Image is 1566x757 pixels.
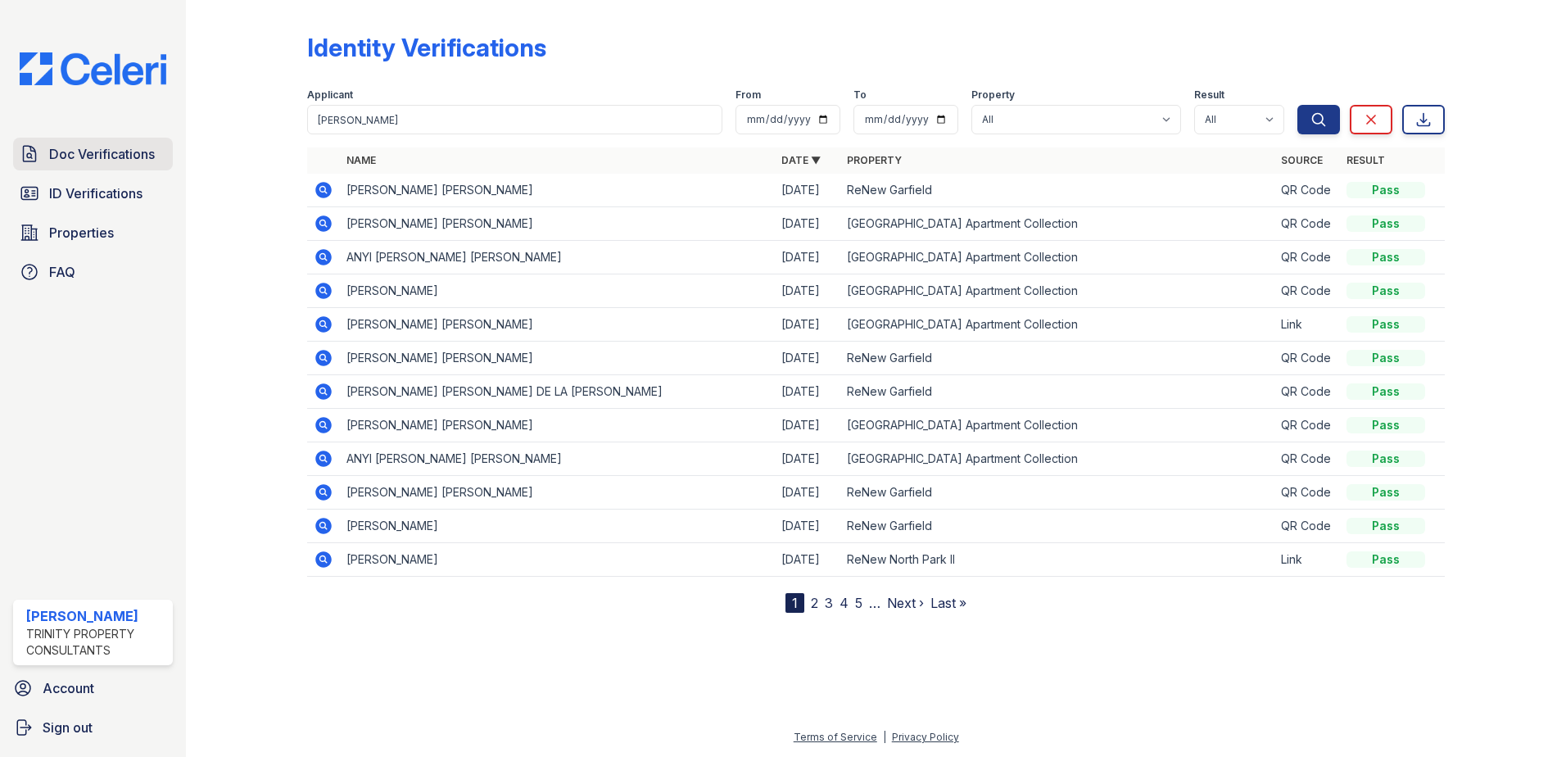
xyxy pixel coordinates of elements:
td: [GEOGRAPHIC_DATA] Apartment Collection [840,308,1275,342]
td: [PERSON_NAME] [PERSON_NAME] [340,174,775,207]
td: QR Code [1274,375,1340,409]
a: Properties [13,216,173,249]
span: FAQ [49,262,75,282]
span: Doc Verifications [49,144,155,164]
td: [PERSON_NAME] [PERSON_NAME] [340,342,775,375]
td: QR Code [1274,476,1340,510]
td: [DATE] [775,342,840,375]
td: [GEOGRAPHIC_DATA] Apartment Collection [840,207,1275,241]
td: Link [1274,543,1340,577]
a: Account [7,672,179,705]
a: Last » [930,595,966,611]
td: ReNew Garfield [840,342,1275,375]
div: [PERSON_NAME] [26,606,166,626]
span: ID Verifications [49,184,143,203]
td: [DATE] [775,308,840,342]
td: ReNew North Park II [840,543,1275,577]
div: Pass [1346,551,1425,568]
td: QR Code [1274,442,1340,476]
td: [PERSON_NAME] [340,510,775,543]
img: CE_Logo_Blue-a8612792a0a2168367f1c8372b55b34899dd931a85d93a1a3d3e32e68fde9ad4.png [7,52,179,85]
td: [DATE] [775,543,840,577]
a: ID Verifications [13,177,173,210]
td: [GEOGRAPHIC_DATA] Apartment Collection [840,241,1275,274]
label: From [735,88,761,102]
td: QR Code [1274,241,1340,274]
td: [DATE] [775,174,840,207]
a: Next › [887,595,924,611]
a: Terms of Service [794,731,877,743]
span: … [869,593,880,613]
label: To [853,88,867,102]
div: 1 [785,593,804,613]
td: [DATE] [775,442,840,476]
td: [DATE] [775,207,840,241]
a: FAQ [13,256,173,288]
div: | [883,731,886,743]
div: Pass [1346,316,1425,333]
a: 2 [811,595,818,611]
td: QR Code [1274,409,1340,442]
a: Result [1346,154,1385,166]
td: [GEOGRAPHIC_DATA] Apartment Collection [840,442,1275,476]
input: Search by name or phone number [307,105,722,134]
label: Property [971,88,1015,102]
div: Pass [1346,451,1425,467]
td: [PERSON_NAME] [PERSON_NAME] DE LA [PERSON_NAME] [340,375,775,409]
a: Source [1281,154,1323,166]
td: QR Code [1274,174,1340,207]
td: QR Code [1274,510,1340,543]
div: Trinity Property Consultants [26,626,166,659]
span: Account [43,678,94,698]
div: Identity Verifications [307,33,546,62]
td: QR Code [1274,274,1340,308]
td: [PERSON_NAME] [PERSON_NAME] [340,308,775,342]
td: ReNew Garfield [840,510,1275,543]
td: [DATE] [775,476,840,510]
a: 5 [855,595,862,611]
a: Doc Verifications [13,138,173,170]
a: Sign out [7,711,179,744]
td: ReNew Garfield [840,375,1275,409]
td: [GEOGRAPHIC_DATA] Apartment Collection [840,409,1275,442]
div: Pass [1346,518,1425,534]
td: [DATE] [775,274,840,308]
div: Pass [1346,182,1425,198]
a: Name [346,154,376,166]
td: ANYI [PERSON_NAME] [PERSON_NAME] [340,442,775,476]
a: Date ▼ [781,154,821,166]
td: [PERSON_NAME] [340,274,775,308]
div: Pass [1346,350,1425,366]
td: [PERSON_NAME] [PERSON_NAME] [340,207,775,241]
span: Sign out [43,718,93,737]
span: Properties [49,223,114,243]
a: Property [847,154,902,166]
div: Pass [1346,249,1425,265]
td: [DATE] [775,375,840,409]
td: [DATE] [775,241,840,274]
a: 3 [825,595,833,611]
div: Pass [1346,215,1425,232]
td: [DATE] [775,409,840,442]
div: Pass [1346,417,1425,433]
div: Pass [1346,484,1425,501]
td: ANYI [PERSON_NAME] [PERSON_NAME] [340,241,775,274]
label: Applicant [307,88,353,102]
td: [DATE] [775,510,840,543]
td: ReNew Garfield [840,476,1275,510]
td: ReNew Garfield [840,174,1275,207]
td: Link [1274,308,1340,342]
td: [PERSON_NAME] [PERSON_NAME] [340,476,775,510]
a: 4 [840,595,849,611]
td: [PERSON_NAME] [PERSON_NAME] [340,409,775,442]
td: [GEOGRAPHIC_DATA] Apartment Collection [840,274,1275,308]
td: QR Code [1274,342,1340,375]
a: Privacy Policy [892,731,959,743]
label: Result [1194,88,1224,102]
div: Pass [1346,283,1425,299]
td: QR Code [1274,207,1340,241]
td: [PERSON_NAME] [340,543,775,577]
div: Pass [1346,383,1425,400]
